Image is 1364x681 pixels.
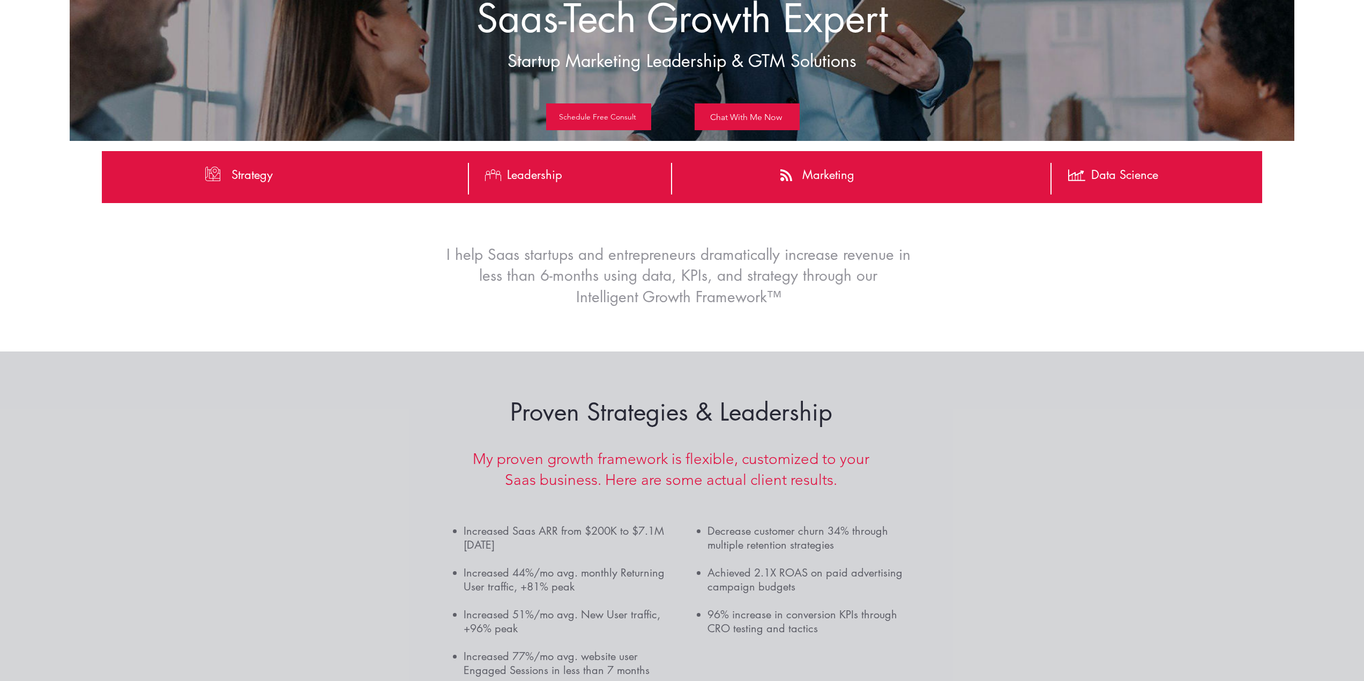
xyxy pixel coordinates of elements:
[546,103,651,130] a: Schedule Free Consult
[695,103,800,130] button: Chat With Me Now
[464,524,664,552] span: Increased Saas ARR from $200K to $7.1M [DATE]
[707,566,903,594] span: Achieved 2.1X ROAS on paid advertising campaign budgets
[559,112,636,122] span: Schedule Free Consult
[507,167,562,182] span: Leadership
[802,167,854,182] span: Marketing
[446,245,911,306] span: I help Saas startups and entrepreneurs dramatically increase revenue in less than 6-months using ...
[710,112,782,122] span: Chat With Me Now
[473,450,869,489] span: My proven growth framework is flexible, customized to your Saas business. Here are some actual cl...
[707,524,888,552] span: Decrease customer churn 34% through multiple retention strategies
[707,608,897,635] span: 96% increase in conversion KPIs through CRO testing and tactics
[464,649,650,677] span: Increased 77%/mo avg. website user Engaged Sessions in less than 7 months
[1091,167,1158,182] span: Data Science
[1314,631,1364,681] iframe: Wix Chat
[510,396,832,428] span: Proven Strategies & Leadership
[508,50,856,72] span: Startup Marketing Leadership & GTM Solutions
[464,566,665,594] span: Increased 44%/mo avg. monthly Returning User traffic, +81% peak
[464,608,660,635] span: Increased 51%/mo avg. New User traffic, +96% peak
[232,167,273,182] span: Strategy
